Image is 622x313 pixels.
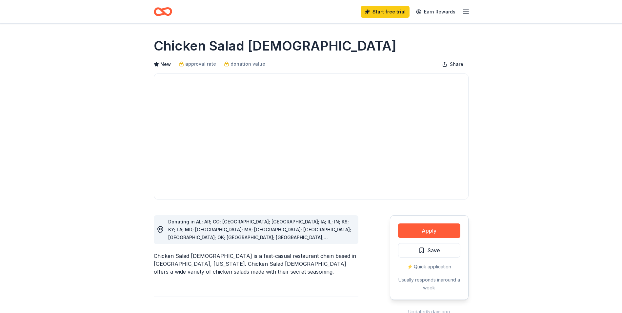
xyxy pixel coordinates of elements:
a: donation value [224,60,265,68]
div: Chicken Salad [DEMOGRAPHIC_DATA] is a fast-casual restaurant chain based in [GEOGRAPHIC_DATA], [U... [154,252,358,276]
div: Usually responds in around a week [398,276,460,292]
span: Share [450,60,463,68]
a: Earn Rewards [412,6,459,18]
a: approval rate [179,60,216,68]
span: approval rate [185,60,216,68]
a: Start free trial [361,6,410,18]
div: ⚡️ Quick application [398,263,460,271]
span: donation value [231,60,265,68]
img: Image for Chicken Salad Chick [154,74,468,199]
button: Share [437,58,469,71]
button: Apply [398,223,460,238]
a: Home [154,4,172,19]
button: Save [398,243,460,258]
span: Donating in AL; AR; CO; [GEOGRAPHIC_DATA]; [GEOGRAPHIC_DATA]; IA; IL; IN; KS; KY; LA; MD; [GEOGRA... [168,219,351,248]
h1: Chicken Salad [DEMOGRAPHIC_DATA] [154,37,396,55]
span: Save [428,246,440,255]
span: New [160,60,171,68]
